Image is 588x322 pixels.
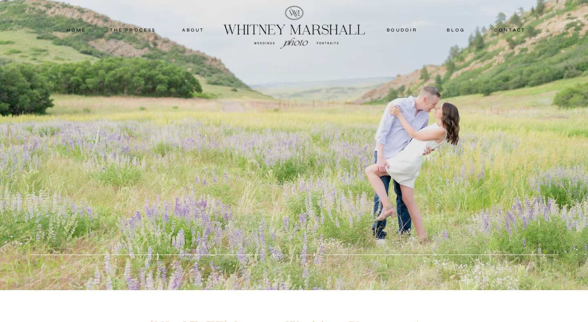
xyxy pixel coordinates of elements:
a: about [173,26,214,34]
a: boudoir [385,26,419,34]
a: home [59,26,94,34]
a: contact [491,26,529,34]
a: blog [438,26,474,34]
a: THE PROCESS [108,26,157,34]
